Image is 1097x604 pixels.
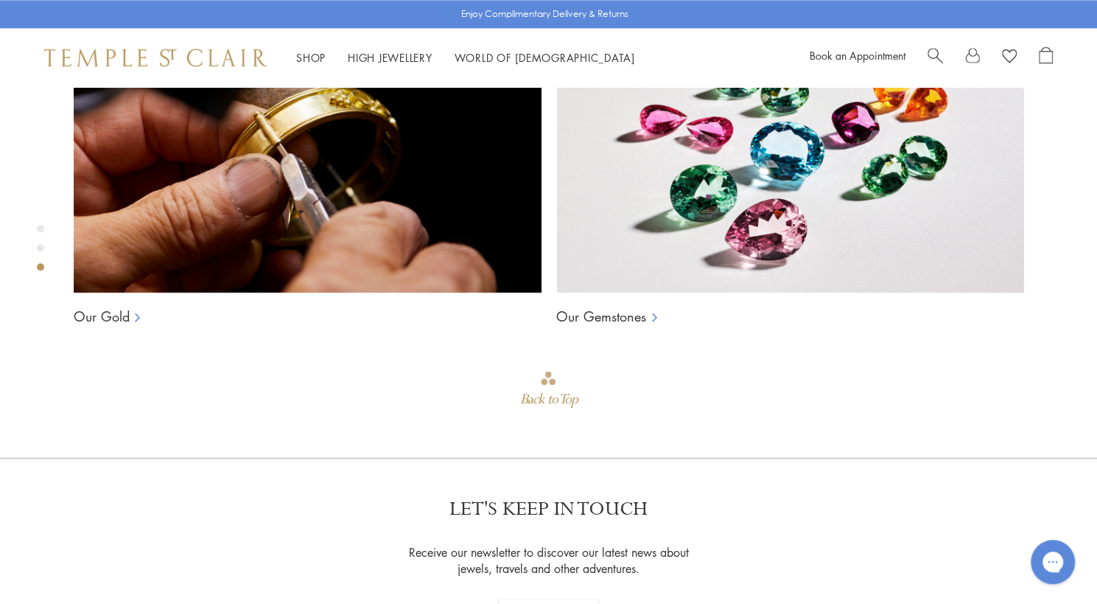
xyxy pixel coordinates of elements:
div: Product gallery navigation [37,221,44,282]
a: Book an Appointment [810,48,905,63]
img: Temple St. Clair [44,49,267,66]
a: ShopShop [296,50,326,65]
a: Open Shopping Bag [1039,46,1053,69]
a: Our Gold [74,308,130,325]
div: Back to Top [519,386,577,413]
a: World of [DEMOGRAPHIC_DATA]World of [DEMOGRAPHIC_DATA] [455,50,635,65]
a: Our Gemstones [556,308,646,325]
iframe: Gorgias live chat messenger [1023,535,1082,589]
p: Receive our newsletter to discover our latest news about jewels, travels and other adventures. [399,544,698,576]
a: High JewelleryHigh Jewellery [348,50,432,65]
p: Enjoy Complimentary Delivery & Returns [461,7,628,21]
a: Search [928,46,943,69]
nav: Main navigation [296,49,635,67]
div: Go to top [519,369,577,413]
p: LET'S KEEP IN TOUCH [449,496,648,521]
a: View Wishlist [1002,46,1017,69]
